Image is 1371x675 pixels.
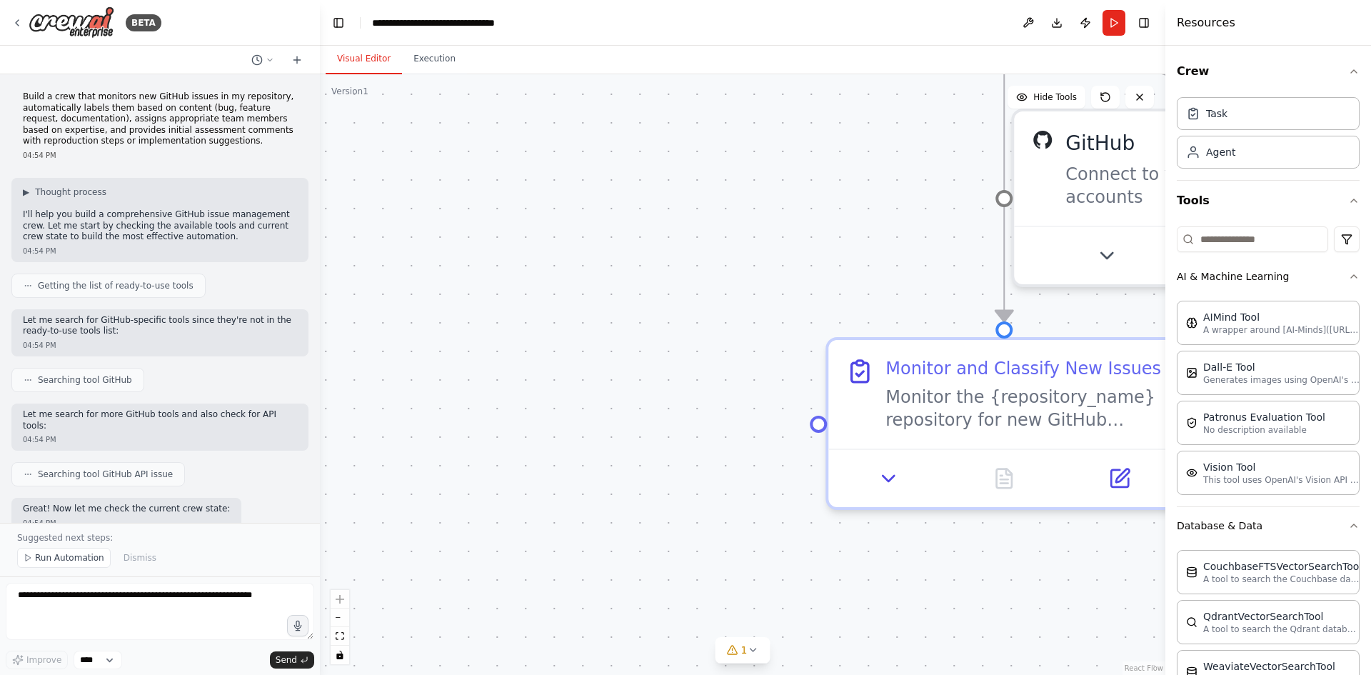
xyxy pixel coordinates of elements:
[23,246,297,256] div: 04:54 PM
[38,374,132,386] span: Searching tool GitHub
[715,637,770,664] button: 1
[270,651,314,669] button: Send
[1203,324,1360,336] p: A wrapper around [AI-Minds]([URL][DOMAIN_NAME]). Useful for when you need answers to questions fr...
[1031,129,1054,151] img: GitHub
[286,51,308,69] button: Start a new chat
[328,13,348,33] button: Hide left sidebar
[26,654,61,666] span: Improve
[1206,145,1235,159] div: Agent
[885,357,1161,380] div: Monitor and Classify New Issues
[17,532,303,544] p: Suggested next steps:
[38,469,173,480] span: Searching tool GitHub API issue
[331,609,349,627] button: zoom out
[1203,474,1360,486] p: This tool uses OpenAI's Vision API to describe the contents of an image.
[17,548,111,568] button: Run Automation
[990,27,1018,321] g: Edge from 6cb2898e-d10f-47e2-8d86-75c14e3b45e2 to b0a9d9f7-5d4c-42ae-96eb-7bae815555ee
[331,86,368,97] div: Version 1
[1177,14,1235,31] h4: Resources
[1070,461,1168,496] button: Open in side panel
[35,552,104,564] span: Run Automation
[38,280,194,291] span: Getting the list of ready-to-use tools
[23,315,297,337] p: Let me search for GitHub-specific tools since they're not in the ready-to-use tools list:
[23,186,106,198] button: ▶Thought process
[23,518,230,529] div: 04:54 PM
[1203,360,1360,374] div: Dall-E Tool
[1033,91,1077,103] span: Hide Tools
[23,209,297,243] p: I'll help you build a comprehensive GitHub issue management crew. Let me start by checking the av...
[287,615,308,636] button: Click to speak your automation idea
[1065,163,1348,209] div: Connect to your users’ GitHub accounts
[1206,106,1227,121] div: Task
[29,6,114,39] img: Logo
[741,643,748,657] span: 1
[1186,317,1197,329] img: AIMindTool
[1177,295,1360,506] div: AI & Machine Learning
[6,651,68,669] button: Improve
[1125,664,1163,672] a: React Flow attribution
[1186,467,1197,479] img: VisionTool
[1065,129,1135,157] div: GitHub
[246,51,280,69] button: Switch to previous chat
[23,340,297,351] div: 04:54 PM
[23,186,29,198] span: ▶
[1011,109,1368,287] div: GitHubGitHubConnect to your users’ GitHub accounts
[331,627,349,646] button: fit view
[1203,310,1360,324] div: AIMind Tool
[885,386,1162,431] div: Monitor the {repository_name} repository for new GitHub issues. For each new issue found, analyze...
[1203,424,1325,436] p: No description available
[1177,181,1360,221] button: Tools
[1203,374,1360,386] p: Generates images using OpenAI's Dall-E model.
[1203,609,1360,624] div: QdrantVectorSearchTool
[944,461,1065,496] button: No output available
[1203,624,1360,635] p: A tool to search the Qdrant database for relevant information on internal documents.
[35,186,106,198] span: Thought process
[1008,86,1085,109] button: Hide Tools
[1186,367,1197,379] img: DallETool
[1177,51,1360,91] button: Crew
[402,44,467,74] button: Execution
[1134,13,1154,33] button: Hide right sidebar
[116,548,164,568] button: Dismiss
[276,654,297,666] span: Send
[331,590,349,664] div: React Flow controls
[23,504,230,515] p: Great! Now let me check the current crew state:
[1177,258,1360,295] button: AI & Machine Learning
[23,434,297,445] div: 04:54 PM
[1203,559,1362,574] div: CouchbaseFTSVectorSearchTool
[126,14,161,31] div: BETA
[1203,410,1325,424] div: Patronus Evaluation Tool
[1203,659,1360,674] div: WeaviateVectorSearchTool
[23,91,297,147] p: Build a crew that monitors new GitHub issues in my repository, automatically labels them based on...
[1203,460,1360,474] div: Vision Tool
[372,16,495,30] nav: breadcrumb
[23,409,297,431] p: Let me search for more GitHub tools and also check for API tools:
[1177,507,1360,544] button: Database & Data
[1186,417,1197,429] img: PatronusEvalTool
[825,337,1182,510] div: Monitor and Classify New IssuesMonitor the {repository_name} repository for new GitHub issues. Fo...
[23,150,297,161] div: 04:54 PM
[1203,574,1360,585] p: A tool to search the Couchbase database for relevant information on internal documents.
[1177,91,1360,180] div: Crew
[1186,566,1197,578] img: CouchbaseFTSVectorSearchTool
[124,552,156,564] span: Dismiss
[326,44,402,74] button: Visual Editor
[1186,616,1197,628] img: QdrantVectorSearchTool
[331,646,349,664] button: toggle interactivity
